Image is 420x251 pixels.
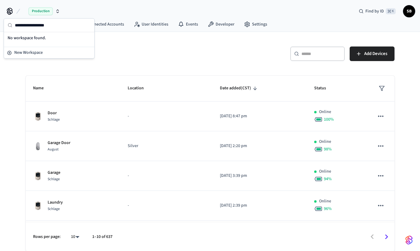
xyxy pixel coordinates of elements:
p: Online [319,139,331,145]
div: Suggestions [4,44,94,47]
div: Find by ID⌘ K [354,6,401,17]
button: New Workspace [5,48,94,58]
p: Garage [48,170,60,176]
p: 1–10 of 637 [92,234,113,240]
img: Schlage Sense Smart Deadbolt with Camelot Trim, Front [33,112,43,121]
img: SeamLogoGradient.69752ec5.svg [405,235,413,245]
p: [DATE] 3:39 pm [220,173,300,179]
span: Location [128,84,152,93]
img: Schlage Sense Smart Deadbolt with Camelot Trim, Front [33,201,43,211]
p: Online [319,198,331,205]
button: SB [403,5,415,17]
p: Online [319,109,331,115]
span: SB [404,6,415,17]
span: Date added(CST) [220,84,259,93]
span: 96 % [324,206,332,212]
span: Add Devices [364,50,387,58]
p: - [128,113,205,119]
p: Laundry [48,199,63,206]
span: August [48,147,59,152]
img: August Wifi Smart Lock 3rd Gen, Silver, Front [33,141,43,151]
p: Online [319,168,331,175]
span: Name [33,84,52,93]
a: User Identities [129,19,173,30]
span: Schlage [48,177,60,182]
a: Connected Accounts [74,19,129,30]
p: [DATE] 8:47 pm [220,113,300,119]
a: Developer [203,19,239,30]
span: Production [29,7,53,15]
div: No workspace found. [5,34,93,43]
p: Door [48,110,60,116]
span: New Workspace [14,50,43,56]
p: Silver [128,143,205,149]
span: Find by ID [365,8,384,14]
span: ⌘ K [386,8,396,14]
p: - [128,202,205,209]
img: Schlage Sense Smart Deadbolt with Camelot Trim, Front [33,171,43,181]
p: Garage Door [48,140,70,146]
span: Schlage [48,117,60,122]
h5: Devices [26,46,207,59]
span: Schlage [48,206,60,211]
p: Rows per page: [33,234,61,240]
a: Settings [239,19,272,30]
p: [DATE] 2:20 pm [220,143,300,149]
button: Go to next page [379,230,394,244]
span: 100 % [324,116,334,122]
p: [DATE] 2:39 pm [220,202,300,209]
span: 94 % [324,176,332,182]
a: Events [173,19,203,30]
p: - [128,173,205,179]
div: 10 [68,232,82,241]
span: 98 % [324,146,332,152]
span: Status [314,84,334,93]
button: Add Devices [350,46,395,61]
